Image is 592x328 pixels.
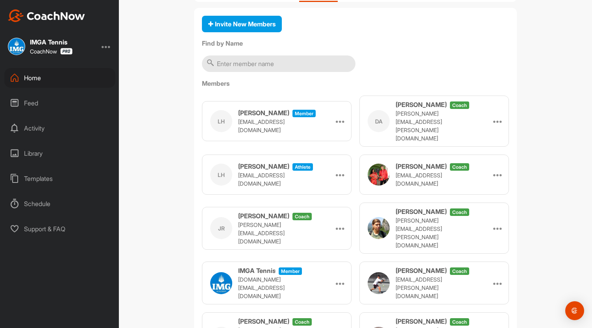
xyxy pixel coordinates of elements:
[396,109,474,142] p: [PERSON_NAME][EMAIL_ADDRESS][PERSON_NAME][DOMAIN_NAME]
[450,163,469,171] span: coach
[210,164,232,186] div: LH
[565,301,584,320] div: Open Intercom Messenger
[210,272,232,294] img: user
[292,110,316,117] span: Member
[238,171,317,188] p: [EMAIL_ADDRESS][DOMAIN_NAME]
[202,79,509,88] label: Members
[8,9,85,22] img: CoachNow
[396,162,447,171] h3: [PERSON_NAME]
[368,164,390,186] img: user
[368,217,390,239] img: user
[238,221,317,245] p: [PERSON_NAME][EMAIL_ADDRESS][DOMAIN_NAME]
[238,108,289,118] h3: [PERSON_NAME]
[4,118,115,138] div: Activity
[4,169,115,188] div: Templates
[30,48,72,55] div: CoachNow
[368,110,390,132] div: DA
[238,118,317,134] p: [EMAIL_ADDRESS][DOMAIN_NAME]
[450,267,469,275] span: coach
[292,163,313,171] span: athlete
[396,207,447,216] h3: [PERSON_NAME]
[238,317,289,326] h3: [PERSON_NAME]
[210,217,232,239] div: JR
[396,275,474,300] p: [EMAIL_ADDRESS][PERSON_NAME][DOMAIN_NAME]
[238,211,289,221] h3: [PERSON_NAME]
[450,101,469,109] span: coach
[202,16,282,33] button: Invite New Members
[238,266,276,275] h3: IMGA Tennis
[396,100,447,109] h3: [PERSON_NAME]
[396,266,447,275] h3: [PERSON_NAME]
[202,55,355,72] input: Enter member name
[4,144,115,163] div: Library
[4,93,115,113] div: Feed
[292,213,312,220] span: coach
[238,162,289,171] h3: [PERSON_NAME]
[4,219,115,239] div: Support & FAQ
[210,110,232,132] div: LH
[208,20,276,28] span: Invite New Members
[4,194,115,214] div: Schedule
[60,48,72,55] img: CoachNow Pro
[368,272,390,294] img: user
[396,317,447,326] h3: [PERSON_NAME]
[202,39,509,48] label: Find by Name
[30,39,72,45] div: IMGA Tennis
[396,216,474,249] p: [PERSON_NAME][EMAIL_ADDRESS][PERSON_NAME][DOMAIN_NAME]
[450,208,469,216] span: coach
[8,38,25,55] img: square_fbd24ebe9e7d24b63c563b236df2e5b1.jpg
[279,267,302,275] span: Member
[292,318,312,326] span: coach
[4,68,115,88] div: Home
[396,171,474,188] p: [EMAIL_ADDRESS][DOMAIN_NAME]
[450,318,469,326] span: coach
[238,275,317,300] p: [DOMAIN_NAME][EMAIL_ADDRESS][DOMAIN_NAME]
